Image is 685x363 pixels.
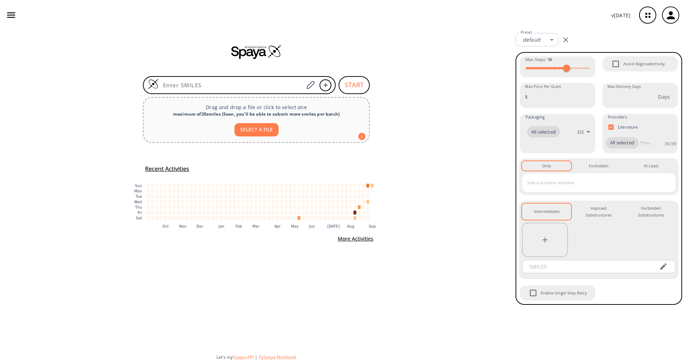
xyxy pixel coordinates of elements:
text: Aug [347,224,354,228]
p: Literature [618,124,638,130]
text: Sep [369,224,376,228]
text: Sat [136,216,142,220]
input: Select a name reaction [525,177,662,189]
text: Nov [179,224,186,228]
button: Forbidden Substructures [626,204,676,220]
text: Dec [196,224,204,228]
button: START [339,76,370,94]
span: All selected [606,139,639,146]
text: Jan [218,224,224,228]
g: cell [147,183,374,220]
p: Drag and drop a file or click to select one [149,103,363,111]
img: Spaya logo [231,45,281,59]
text: Mar [252,224,260,228]
button: Recent Activities [142,163,192,175]
text: Feb [236,224,242,228]
div: maximum of 20 smiles ( Soon, you'll be able to submit more smiles per batch ) [149,111,363,117]
div: At Least [644,163,658,169]
label: Max Price Per Gram [525,84,561,89]
span: Avoid Regioselectivity [608,56,623,71]
button: PySpaya Notebook [259,354,296,360]
label: Max Delivery Days [607,84,641,89]
text: Apr [274,224,281,228]
div: Imposed Substructures [580,205,618,218]
button: More Activities [335,232,376,246]
input: SMILES [524,260,653,273]
p: $ [525,93,528,101]
text: Oct [162,224,169,228]
p: Days [658,93,670,101]
div: Intermediates [534,208,560,215]
h5: Recent Activities [145,165,189,173]
em: default [523,36,540,43]
text: May [291,224,298,228]
label: Preset [521,30,532,35]
div: When Single Step Retry is enabled, if no route is found during retrosynthesis, a retry is trigger... [519,285,596,301]
span: All selected [527,129,560,136]
button: Forbidden [574,161,623,171]
div: Let's try: [216,354,510,360]
p: 39 / 39 [665,141,676,147]
span: Providers [608,114,627,120]
g: y-axis tick label [134,184,142,220]
g: x-axis tick label [162,224,376,228]
button: Only [522,161,571,171]
span: Enable Single Step Retry [541,290,587,296]
span: Enable Single Step Retry [526,285,541,301]
button: At Least [626,161,676,171]
text: Jun [309,224,315,228]
button: Intermediates [522,204,571,220]
text: Tue [135,195,142,199]
button: Imposed Substructures [574,204,623,220]
text: Sun [135,184,142,188]
strong: 10 [547,57,552,62]
span: Max Steps : [526,56,552,63]
input: Provider name [639,137,654,149]
text: Mon [134,189,142,193]
span: | [253,354,259,360]
text: [DATE] [327,224,340,228]
input: Enter SMILES [159,82,304,89]
img: Logo Spaya [148,79,159,89]
div: Forbidden [589,163,609,169]
text: Wed [134,200,142,204]
div: Only [542,163,551,169]
div: Forbidden Substructures [632,205,670,218]
span: Packaging [526,114,545,120]
p: 2 / 2 [577,129,584,135]
button: Spaya API [234,354,253,360]
text: Thu [135,205,142,209]
span: Avoid Regioselectivity [623,61,665,67]
text: Fri [138,211,142,215]
button: SELECT A FILE [234,123,279,136]
p: v [DATE] [611,11,630,19]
